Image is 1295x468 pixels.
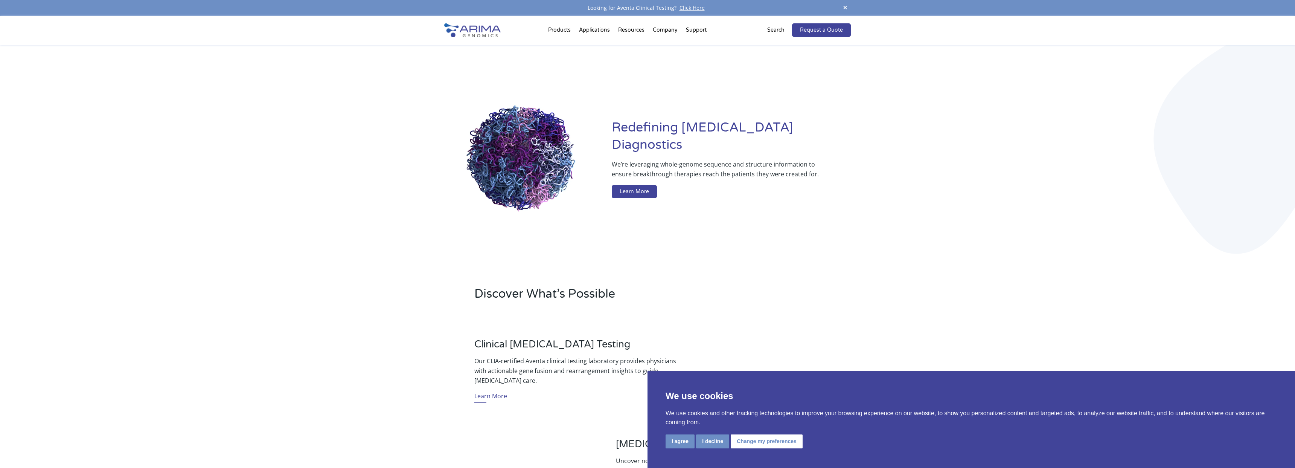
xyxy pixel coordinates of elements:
button: I decline [696,434,729,448]
a: Click Here [676,4,708,11]
h2: Discover What’s Possible [474,286,743,308]
a: Learn More [474,391,507,403]
p: We’re leveraging whole-genome sequence and structure information to ensure breakthrough therapies... [612,159,821,185]
img: Arima-Genomics-logo [444,23,501,37]
a: Learn More [612,185,657,199]
button: I agree [666,434,695,448]
a: Request a Quote [792,23,851,37]
p: Our CLIA-certified Aventa clinical testing laboratory provides physicians with actionable gene fu... [474,356,679,385]
p: We use cookies [666,389,1277,403]
iframe: Chat Widget [1257,432,1295,468]
h1: Redefining [MEDICAL_DATA] Diagnostics [612,119,851,159]
p: Search [767,25,785,35]
div: Looking for Aventa Clinical Testing? [444,3,851,13]
h3: Clinical [MEDICAL_DATA] Testing [474,338,679,356]
p: We use cookies and other tracking technologies to improve your browsing experience on our website... [666,409,1277,427]
h3: [MEDICAL_DATA] Genomics [616,438,821,456]
button: Change my preferences [731,434,803,448]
